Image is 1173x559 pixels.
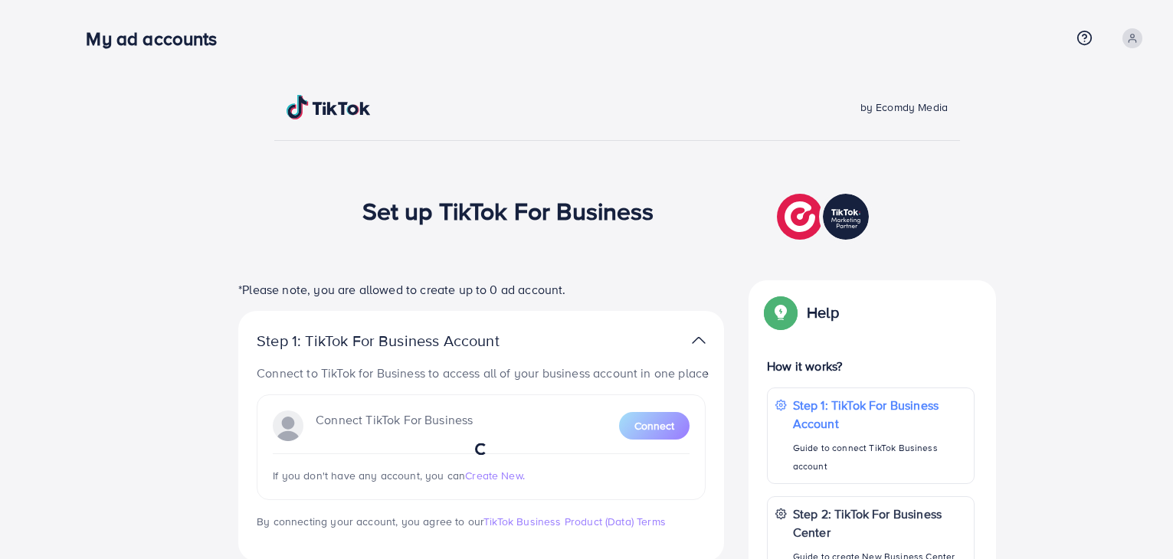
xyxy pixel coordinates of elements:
p: Step 2: TikTok For Business Center [793,505,966,541]
span: by Ecomdy Media [860,100,948,115]
p: Step 1: TikTok For Business Account [793,396,966,433]
img: TikTok partner [777,190,873,244]
img: TikTok [287,95,371,119]
p: Help [807,303,839,322]
p: Step 1: TikTok For Business Account [257,332,548,350]
h1: Set up TikTok For Business [362,196,654,225]
img: Popup guide [767,299,795,326]
p: Guide to connect TikTok Business account [793,439,966,476]
img: TikTok partner [692,329,706,351]
p: *Please note, you are allowed to create up to 0 ad account. [238,280,724,299]
p: How it works? [767,357,975,375]
h3: My ad accounts [86,28,229,50]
